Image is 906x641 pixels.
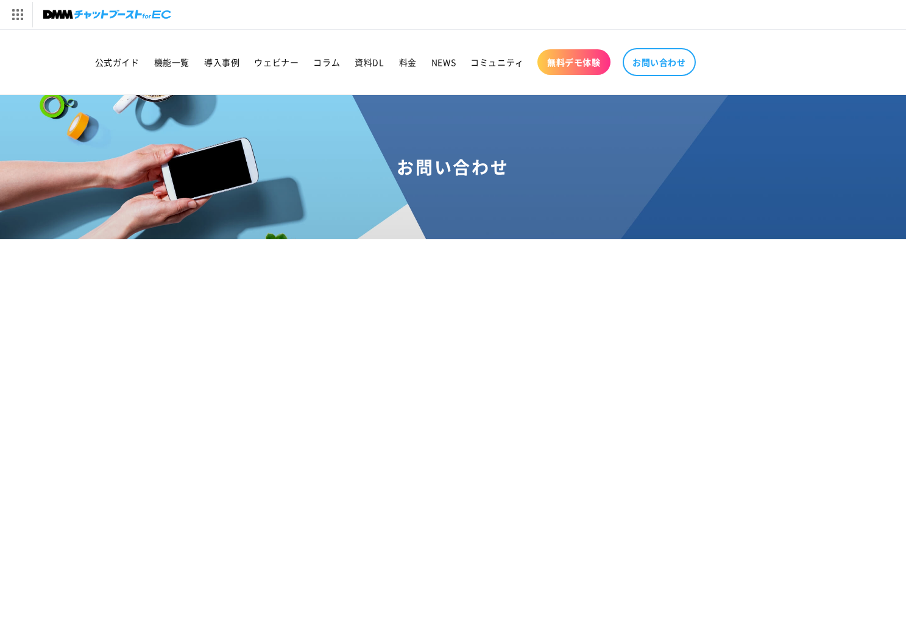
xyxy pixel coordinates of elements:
[399,57,417,68] span: 料金
[392,49,424,75] a: 料金
[197,49,247,75] a: 導入事例
[204,57,239,68] span: 導入事例
[347,49,391,75] a: 資料DL
[43,6,171,23] img: チャットブーストforEC
[470,57,524,68] span: コミュニティ
[247,49,306,75] a: ウェビナー
[355,57,384,68] span: 資料DL
[431,57,456,68] span: NEWS
[623,48,696,76] a: お問い合わせ
[537,49,610,75] a: 無料デモ体験
[313,57,340,68] span: コラム
[547,57,601,68] span: 無料デモ体験
[632,57,686,68] span: お問い合わせ
[88,49,147,75] a: 公式ガイド
[147,49,197,75] a: 機能一覧
[254,57,299,68] span: ウェビナー
[463,49,531,75] a: コミュニティ
[15,156,891,178] h1: お問い合わせ
[424,49,463,75] a: NEWS
[154,57,189,68] span: 機能一覧
[2,2,32,27] img: サービス
[95,57,140,68] span: 公式ガイド
[306,49,347,75] a: コラム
